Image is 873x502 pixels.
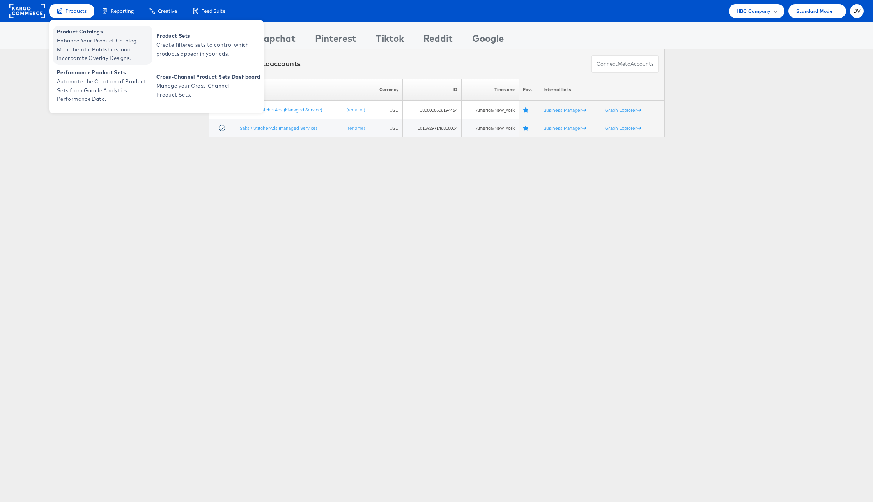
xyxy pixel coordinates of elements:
[605,107,641,113] a: Graph Explorer
[57,77,151,104] span: Automate the Creation of Product Sets from Google Analytics Performance Data.
[240,125,317,131] a: Saks / StitcherAds (Managed Service)
[461,79,519,101] th: Timezone
[605,125,641,131] a: Graph Explorer
[158,7,177,15] span: Creative
[423,32,453,49] div: Reddit
[347,107,365,113] a: (rename)
[461,119,519,137] td: America/New_York
[737,7,771,15] span: HBC Company
[376,32,404,49] div: Tiktok
[402,79,461,101] th: ID
[347,125,365,132] a: (rename)
[152,26,252,65] a: Product Sets Create filtered sets to control which products appear in your ads.
[369,101,403,119] td: USD
[544,125,586,131] a: Business Manager
[472,32,504,49] div: Google
[796,7,832,15] span: Standard Mode
[66,7,87,15] span: Products
[156,32,250,41] span: Product Sets
[315,32,356,49] div: Pinterest
[201,7,225,15] span: Feed Suite
[111,7,134,15] span: Reporting
[57,68,151,77] span: Performance Product Sets
[252,32,296,49] div: Snapchat
[53,26,152,65] a: Product Catalogs Enhance Your Product Catalog, Map Them to Publishers, and Incorporate Overlay De...
[236,79,369,101] th: Name
[544,107,586,113] a: Business Manager
[369,119,403,137] td: USD
[57,27,151,36] span: Product Catalogs
[369,79,403,101] th: Currency
[156,81,250,99] span: Manage your Cross-Channel Product Sets.
[240,107,322,113] a: OFF5th / StitcherAds (Managed Service)
[53,67,152,106] a: Performance Product Sets Automate the Creation of Product Sets from Google Analytics Performance ...
[57,36,151,63] span: Enhance Your Product Catalog, Map Them to Publishers, and Incorporate Overlay Designs.
[156,41,250,58] span: Create filtered sets to control which products appear in your ads.
[402,101,461,119] td: 1805005506194464
[618,60,630,68] span: meta
[152,67,262,106] a: Cross-Channel Product Sets Dashboard Manage your Cross-Channel Product Sets.
[156,72,260,81] span: Cross-Channel Product Sets Dashboard
[402,119,461,137] td: 10159297146815004
[853,9,861,14] span: DV
[461,101,519,119] td: America/New_York
[591,55,659,73] button: ConnectmetaAccounts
